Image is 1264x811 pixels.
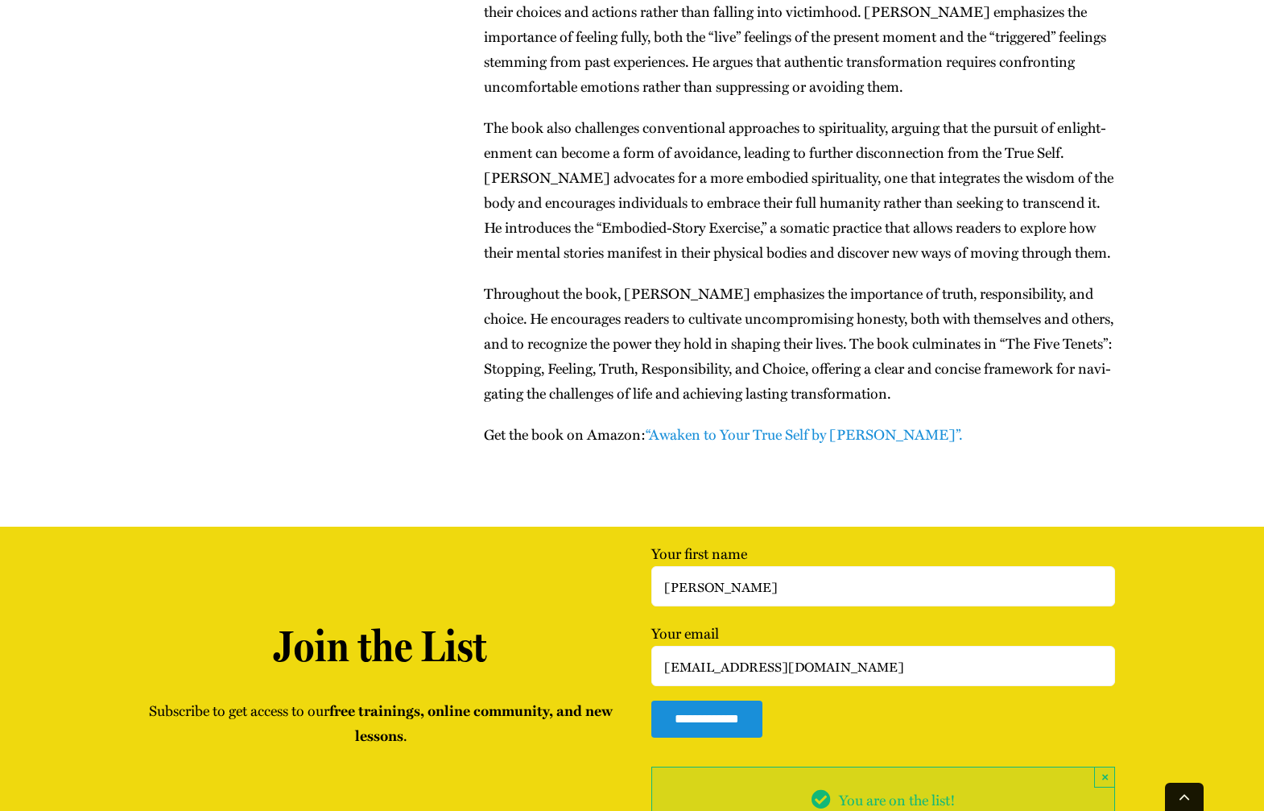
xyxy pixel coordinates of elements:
h2: Join the List [149,620,613,672]
strong: free train­ings, online com­mu­ni­ty, and new lessons [329,700,613,746]
p: Sub­scribe to get access to our . [149,698,613,748]
button: Close [1094,767,1115,788]
label: Your email [651,623,1115,674]
p: Through­out the book, [PERSON_NAME] empha­sizes the impor­tance of truth, respon­si­bil­i­ty, and... [484,281,1115,406]
p: The book also chal­lenges con­ven­tion­al approach­es to spir­i­tu­al­i­ty, argu­ing that the pur... [484,115,1115,265]
input: Your first name [651,566,1115,606]
label: Your first name [651,543,1115,594]
p: Get the book on Ama­zon: [484,422,1115,447]
input: Your email [651,646,1115,686]
a: “Awak­en to Your True Self by [PERSON_NAME]”. [646,424,962,445]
